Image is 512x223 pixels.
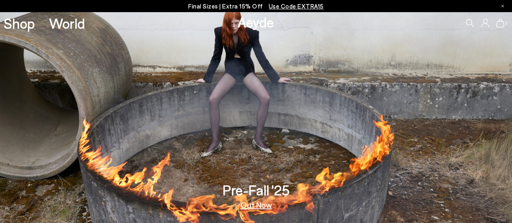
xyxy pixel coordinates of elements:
[4,16,35,30] a: Shop
[269,2,324,10] span: Navigate to /collections/ss25-final-sizes
[188,1,324,11] p: Final Sizes | Extra 15% Off
[496,19,504,28] a: 0
[238,13,274,30] a: Aeyde
[240,201,272,209] a: Out Now
[49,16,85,30] a: World
[504,21,508,25] span: 0
[223,183,290,197] h3: Pre-Fall '25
